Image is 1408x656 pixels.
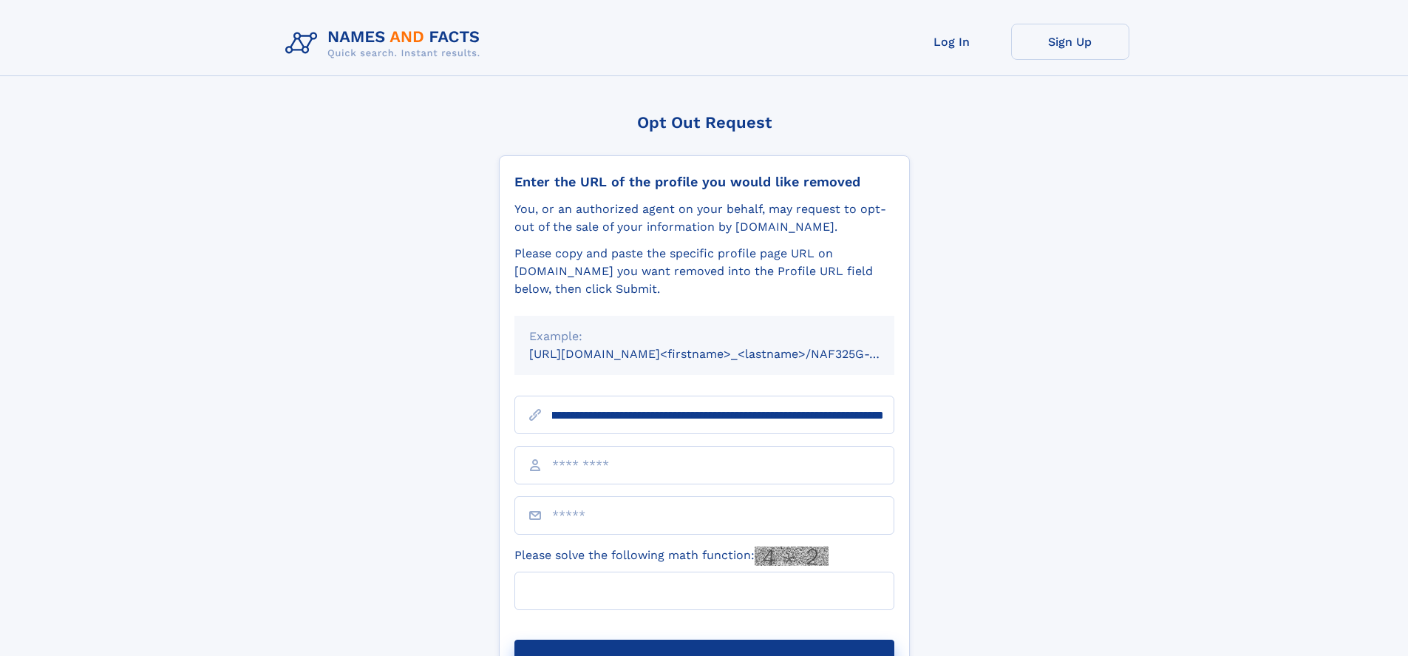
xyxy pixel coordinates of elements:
[499,113,910,132] div: Opt Out Request
[514,174,894,190] div: Enter the URL of the profile you would like removed
[893,24,1011,60] a: Log In
[529,328,880,345] div: Example:
[514,200,894,236] div: You, or an authorized agent on your behalf, may request to opt-out of the sale of your informatio...
[514,547,829,566] label: Please solve the following math function:
[529,347,922,361] small: [URL][DOMAIN_NAME]<firstname>_<lastname>/NAF325G-xxxxxxxx
[1011,24,1129,60] a: Sign Up
[279,24,492,64] img: Logo Names and Facts
[514,245,894,298] div: Please copy and paste the specific profile page URL on [DOMAIN_NAME] you want removed into the Pr...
